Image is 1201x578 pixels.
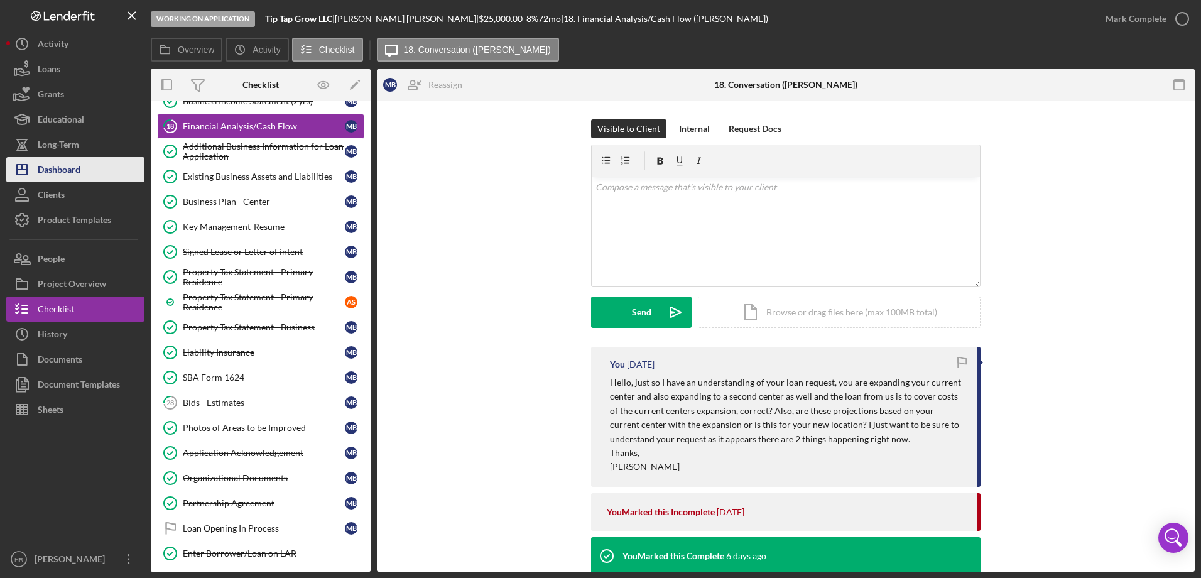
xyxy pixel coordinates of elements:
[377,72,475,97] button: MBReassign
[1106,6,1166,31] div: Mark Complete
[253,45,280,55] label: Activity
[183,548,364,559] div: Enter Borrower/Loan on LAR
[14,556,23,563] text: HR
[31,547,113,575] div: [PERSON_NAME]
[717,507,744,517] time: 2025-08-13 19:52
[183,498,345,508] div: Partnership Agreement
[183,347,345,357] div: Liability Insurance
[151,11,255,27] div: Working on Application
[6,82,144,107] button: Grants
[591,297,692,328] button: Send
[319,45,355,55] label: Checklist
[345,321,357,334] div: M B
[538,14,561,24] div: 72 mo
[6,57,144,82] a: Loans
[345,145,357,158] div: M B
[157,214,364,239] a: Key Management-ResumeMB
[6,372,144,397] a: Document Templates
[345,271,357,283] div: M B
[6,246,144,271] button: People
[183,96,345,106] div: Business Income Statement (2yrs)
[38,157,80,185] div: Dashboard
[6,547,144,572] button: HR[PERSON_NAME]
[157,390,364,415] a: 28Bids - EstimatesMB
[722,119,788,138] button: Request Docs
[428,72,462,97] div: Reassign
[183,222,345,232] div: Key Management-Resume
[345,170,357,183] div: M B
[157,466,364,491] a: Organizational DocumentsMB
[345,246,357,258] div: M B
[6,347,144,372] button: Documents
[345,221,357,233] div: M B
[157,365,364,390] a: SBA Form 1624MB
[226,38,288,62] button: Activity
[38,31,68,60] div: Activity
[157,290,364,315] a: Property Tax Statement - Primary ResidenceAS
[38,271,106,300] div: Project Overview
[292,38,363,62] button: Checklist
[157,164,364,189] a: Existing Business Assets and LiabilitiesMB
[345,497,357,510] div: M B
[38,297,74,325] div: Checklist
[157,541,364,566] a: Enter Borrower/Loan on LAR
[627,359,655,369] time: 2025-08-13 19:53
[38,322,67,350] div: History
[679,119,710,138] div: Internal
[345,371,357,384] div: M B
[597,119,660,138] div: Visible to Client
[345,346,357,359] div: M B
[157,440,364,466] a: Application AcknowledgementMB
[1158,523,1188,553] div: Open Intercom Messenger
[38,397,63,425] div: Sheets
[610,446,965,460] p: Thanks,
[377,38,559,62] button: 18. Conversation ([PERSON_NAME])
[38,57,60,85] div: Loans
[6,182,144,207] button: Clients
[526,14,538,24] div: 8 %
[6,31,144,57] a: Activity
[479,14,526,24] div: $25,000.00
[607,507,715,517] div: You Marked this Incomplete
[345,95,357,107] div: M B
[183,247,345,257] div: Signed Lease or Letter of intent
[157,516,364,541] a: Loan Opening In ProcessMB
[6,132,144,157] a: Long-Term
[157,114,364,139] a: 18Financial Analysis/Cash FlowMB
[183,373,345,383] div: SBA Form 1624
[183,121,345,131] div: Financial Analysis/Cash Flow
[183,448,345,458] div: Application Acknowledgement
[345,396,357,409] div: M B
[183,172,345,182] div: Existing Business Assets and Liabilities
[6,157,144,182] button: Dashboard
[38,182,65,210] div: Clients
[6,271,144,297] a: Project Overview
[38,132,79,160] div: Long-Term
[183,197,345,207] div: Business Plan - Center
[591,119,666,138] button: Visible to Client
[166,122,174,130] tspan: 18
[157,139,364,164] a: Additional Business Information for Loan ApplicationMB
[610,376,965,446] p: Hello, just so I have an understanding of your loan request, you are expanding your current cente...
[157,239,364,264] a: Signed Lease or Letter of intentMB
[673,119,716,138] button: Internal
[345,195,357,208] div: M B
[345,472,357,484] div: M B
[38,107,84,135] div: Educational
[183,523,345,533] div: Loan Opening In Process
[345,522,357,535] div: M B
[157,89,364,114] a: Business Income Statement (2yrs)MB
[345,422,357,434] div: M B
[6,207,144,232] button: Product Templates
[6,297,144,322] button: Checklist
[6,322,144,347] button: History
[404,45,551,55] label: 18. Conversation ([PERSON_NAME])
[38,207,111,236] div: Product Templates
[183,322,345,332] div: Property Tax Statement - Business
[157,340,364,365] a: Liability InsuranceMB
